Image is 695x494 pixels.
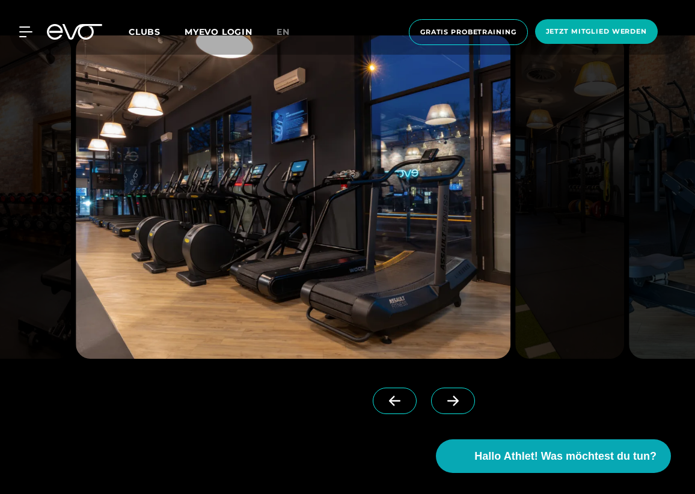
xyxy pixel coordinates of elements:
span: Gratis Probetraining [420,27,516,37]
span: en [277,26,290,37]
a: Jetzt Mitglied werden [531,19,661,45]
a: en [277,25,304,39]
a: MYEVO LOGIN [185,26,253,37]
span: Jetzt Mitglied werden [546,26,647,37]
img: evofitness [76,35,510,359]
img: evofitness [515,35,624,359]
span: Hallo Athlet! Was möchtest du tun? [474,448,657,465]
a: Clubs [129,26,185,37]
button: Hallo Athlet! Was möchtest du tun? [436,439,671,473]
a: Gratis Probetraining [405,19,531,45]
span: Clubs [129,26,161,37]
